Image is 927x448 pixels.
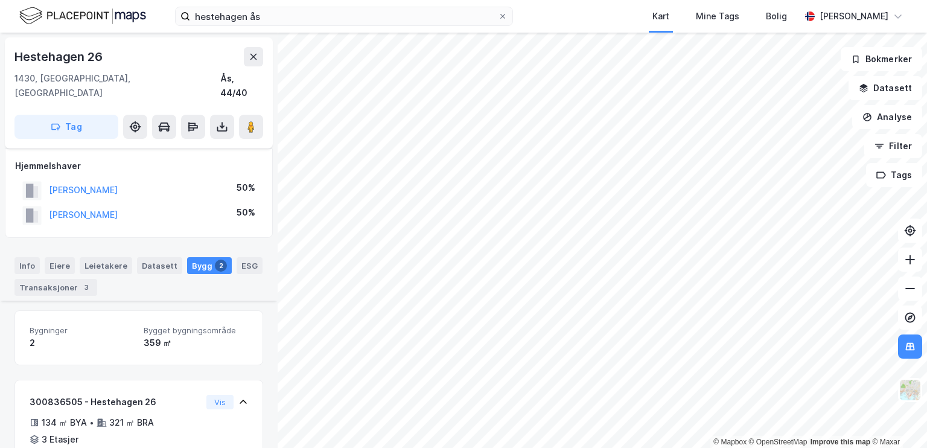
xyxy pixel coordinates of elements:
div: 2 [215,260,227,272]
img: logo.f888ab2527a4732fd821a326f86c7f29.svg [19,5,146,27]
div: 300836505 - Hestehagen 26 [30,395,202,409]
a: OpenStreetMap [749,438,808,446]
button: Filter [864,134,922,158]
div: Kart [652,9,669,24]
div: Mine Tags [696,9,739,24]
div: 50% [237,181,255,195]
div: 1430, [GEOGRAPHIC_DATA], [GEOGRAPHIC_DATA] [14,71,220,100]
div: 50% [237,205,255,220]
input: Søk på adresse, matrikkel, gårdeiere, leietakere eller personer [190,7,498,25]
div: 134 ㎡ BYA [42,415,87,430]
div: 321 ㎡ BRA [109,415,154,430]
a: Improve this map [811,438,870,446]
div: Info [14,257,40,274]
div: Bolig [766,9,787,24]
div: ESG [237,257,263,274]
div: 3 Etasjer [42,432,78,447]
div: Hestehagen 26 [14,47,104,66]
div: • [89,418,94,427]
button: Datasett [849,76,922,100]
button: Vis [206,395,234,409]
div: Bygg [187,257,232,274]
iframe: Chat Widget [867,390,927,448]
button: Analyse [852,105,922,129]
div: [PERSON_NAME] [820,9,888,24]
div: Datasett [137,257,182,274]
div: 359 ㎡ [144,336,248,350]
div: Hjemmelshaver [15,159,263,173]
div: Transaksjoner [14,279,97,296]
span: Bygget bygningsområde [144,325,248,336]
span: Bygninger [30,325,134,336]
div: Leietakere [80,257,132,274]
div: 3 [80,281,92,293]
div: Kontrollprogram for chat [867,390,927,448]
button: Bokmerker [841,47,922,71]
button: Tags [866,163,922,187]
div: 2 [30,336,134,350]
div: Eiere [45,257,75,274]
img: Z [899,379,922,402]
button: Tag [14,115,118,139]
div: Ås, 44/40 [220,71,263,100]
a: Mapbox [713,438,747,446]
